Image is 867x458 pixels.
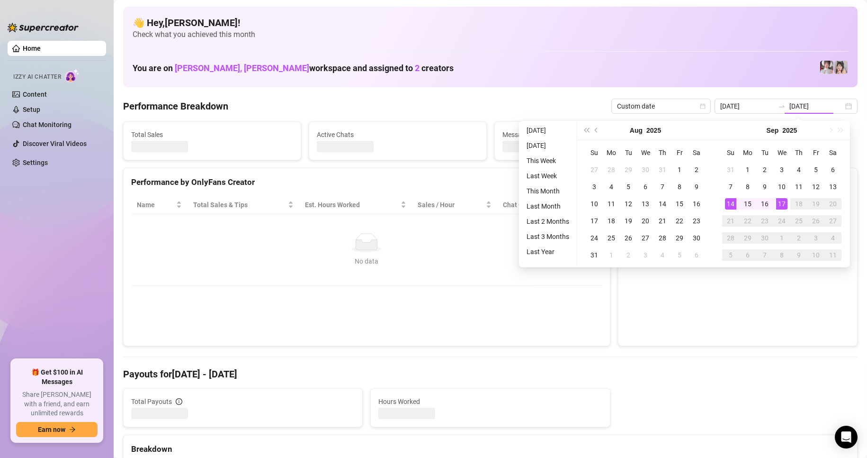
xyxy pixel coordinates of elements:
[497,196,602,214] th: Chat Conversion
[835,426,858,449] div: Open Intercom Messenger
[123,367,858,381] h4: Payouts for [DATE] - [DATE]
[133,16,848,29] h4: 👋 Hey, [PERSON_NAME] !
[778,102,786,110] span: to
[23,140,87,147] a: Discover Viral Videos
[23,91,47,98] a: Content
[23,159,48,166] a: Settings
[626,176,849,189] div: Sales by OnlyFans Creator
[16,368,98,386] span: 🎁 Get $100 in AI Messages
[378,396,602,407] span: Hours Worked
[69,426,76,433] span: arrow-right
[176,398,182,405] span: info-circle
[412,196,497,214] th: Sales / Hour
[23,106,40,113] a: Setup
[834,61,848,74] img: Ani
[778,102,786,110] span: swap-right
[418,200,484,210] span: Sales / Hour
[23,121,72,128] a: Chat Monitoring
[13,73,61,82] span: Izzy AI Chatter
[317,129,479,140] span: Active Chats
[131,176,602,189] div: Performance by OnlyFans Creator
[502,129,664,140] span: Messages Sent
[38,426,65,433] span: Earn now
[137,200,174,210] span: Name
[175,63,309,73] span: [PERSON_NAME], [PERSON_NAME]
[188,196,299,214] th: Total Sales & Tips
[23,45,41,52] a: Home
[8,23,79,32] img: logo-BBDzfeDw.svg
[720,101,774,111] input: Start date
[16,390,98,418] span: Share [PERSON_NAME] with a friend, and earn unlimited rewards
[131,196,188,214] th: Name
[133,63,454,73] h1: You are on workspace and assigned to creators
[415,63,420,73] span: 2
[133,29,848,40] span: Check what you achieved this month
[820,61,833,74] img: Rosie
[16,422,98,437] button: Earn nowarrow-right
[123,100,228,113] h4: Performance Breakdown
[131,396,172,407] span: Total Payouts
[305,200,399,210] div: Est. Hours Worked
[789,101,843,111] input: End date
[141,256,593,266] div: No data
[700,103,706,109] span: calendar
[65,69,80,82] img: AI Chatter
[617,99,705,113] span: Custom date
[503,200,589,210] span: Chat Conversion
[131,443,849,456] div: Breakdown
[131,129,293,140] span: Total Sales
[193,200,286,210] span: Total Sales & Tips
